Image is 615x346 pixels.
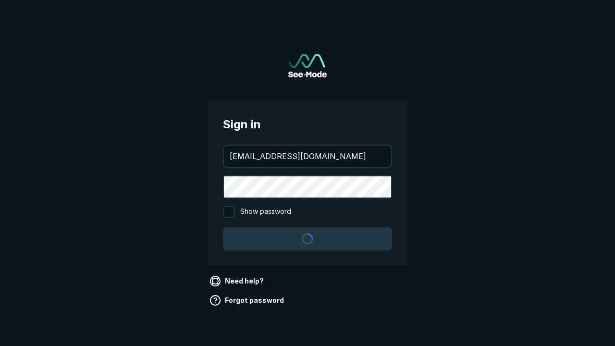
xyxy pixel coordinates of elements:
input: your@email.com [224,146,391,167]
a: Forgot password [208,293,288,308]
span: Show password [240,206,291,218]
span: Sign in [223,116,392,133]
img: See-Mode Logo [288,54,327,77]
a: Go to sign in [288,54,327,77]
a: Need help? [208,273,268,289]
